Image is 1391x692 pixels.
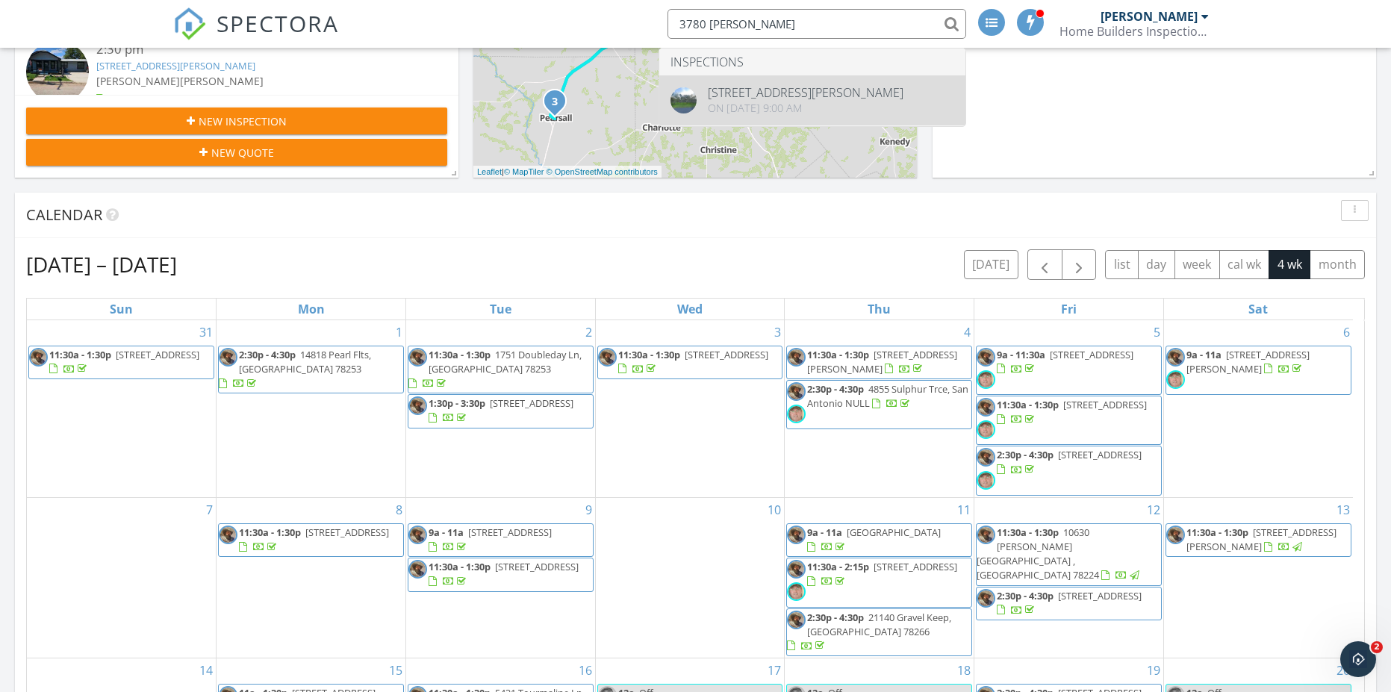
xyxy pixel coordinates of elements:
[765,498,784,522] a: Go to September 10, 2025
[1144,658,1163,682] a: Go to September 19, 2025
[1062,249,1097,280] button: Next
[495,560,579,573] span: [STREET_ADDRESS]
[196,320,216,344] a: Go to August 31, 2025
[977,526,1142,582] a: 11:30a - 1:30p 10630 [PERSON_NAME][GEOGRAPHIC_DATA] , [GEOGRAPHIC_DATA] 78224
[865,299,894,319] a: Thursday
[786,346,972,379] a: 11:30a - 1:30p [STREET_ADDRESS][PERSON_NAME]
[582,498,595,522] a: Go to September 9, 2025
[1371,641,1383,653] span: 2
[29,348,48,367] img: ron_new.jpg
[977,589,995,608] img: ron_new.jpg
[429,348,582,375] span: 1751 Doubleday Ln, [GEOGRAPHIC_DATA] 78253
[874,560,957,573] span: [STREET_ADDRESS]
[429,560,491,573] span: 11:30a - 1:30p
[1334,658,1353,682] a: Go to September 20, 2025
[976,587,1162,620] a: 2:30p - 4:30p [STREET_ADDRESS]
[239,526,389,553] a: 11:30a - 1:30p [STREET_ADDRESS]
[670,87,697,113] img: streetview
[807,560,869,573] span: 11:30a - 2:15p
[997,398,1147,426] a: 11:30a - 1:30p [STREET_ADDRESS]
[997,348,1133,375] a: 9a - 11:30a [STREET_ADDRESS]
[49,348,111,361] span: 11:30a - 1:30p
[1059,24,1209,39] div: Home Builders Inspection Group Structural Analysis
[997,348,1045,361] span: 9a - 11:30a
[405,497,595,658] td: Go to September 9, 2025
[976,523,1162,586] a: 11:30a - 1:30p 10630 [PERSON_NAME][GEOGRAPHIC_DATA] , [GEOGRAPHIC_DATA] 78224
[26,205,102,225] span: Calendar
[219,526,237,544] img: ron_new.jpg
[429,396,573,424] a: 1:30p - 3:30p [STREET_ADDRESS]
[1166,523,1351,557] a: 11:30a - 1:30p [STREET_ADDRESS][PERSON_NAME]
[961,320,974,344] a: Go to September 4, 2025
[597,346,783,379] a: 11:30a - 1:30p [STREET_ADDRESS]
[807,526,842,539] span: 9a - 11a
[429,526,464,539] span: 9a - 11a
[393,498,405,522] a: Go to September 8, 2025
[217,497,406,658] td: Go to September 8, 2025
[1166,526,1185,544] img: ron_new.jpg
[974,320,1164,498] td: Go to September 5, 2025
[618,348,768,375] a: 11:30a - 1:30p [STREET_ADDRESS]
[1058,299,1080,319] a: Friday
[386,658,405,682] a: Go to September 15, 2025
[1334,498,1353,522] a: Go to September 13, 2025
[1186,526,1336,553] a: 11:30a - 1:30p [STREET_ADDRESS][PERSON_NAME]
[487,299,514,319] a: Tuesday
[1144,498,1163,522] a: Go to September 12, 2025
[173,20,339,52] a: SPECTORA
[96,59,255,72] a: [STREET_ADDRESS][PERSON_NAME]
[976,446,1162,495] a: 2:30p - 4:30p [STREET_ADDRESS]
[1340,641,1376,677] iframe: Intercom live chat
[771,320,784,344] a: Go to September 3, 2025
[173,7,206,40] img: The Best Home Inspection Software - Spectora
[977,398,995,417] img: ron_new.jpg
[1186,526,1336,553] span: [STREET_ADDRESS][PERSON_NAME]
[786,523,972,557] a: 9a - 11a [GEOGRAPHIC_DATA]
[685,348,768,361] span: [STREET_ADDRESS]
[977,370,995,389] img: screenshot_20250623_at_114854_2_facebook.png
[239,348,296,361] span: 2:30p - 4:30p
[393,320,405,344] a: Go to September 1, 2025
[807,611,951,638] span: 21140 Gravel Keep, [GEOGRAPHIC_DATA] 78266
[107,299,136,319] a: Sunday
[408,394,594,428] a: 1:30p - 3:30p [STREET_ADDRESS]
[429,348,491,361] span: 11:30a - 1:30p
[408,396,427,415] img: ron_new.jpg
[547,167,658,176] a: © OpenStreetMap contributors
[552,97,558,107] i: 3
[595,497,785,658] td: Go to September 10, 2025
[786,380,972,429] a: 2:30p - 4:30p 4855 Sulphur Trce, San Antonio NULL
[997,448,1054,461] span: 2:30p - 4:30p
[26,249,177,279] h2: [DATE] – [DATE]
[429,526,552,553] a: 9a - 11a [STREET_ADDRESS]
[1219,250,1270,279] button: cal wk
[468,526,552,539] span: [STREET_ADDRESS]
[295,299,328,319] a: Monday
[977,348,995,367] img: ron_new.jpg
[1138,250,1175,279] button: day
[429,396,485,410] span: 1:30p - 3:30p
[26,107,447,134] button: New Inspection
[807,560,957,587] a: 11:30a - 2:15p [STREET_ADDRESS]
[1245,299,1271,319] a: Saturday
[1063,398,1147,411] span: [STREET_ADDRESS]
[964,250,1018,279] button: [DATE]
[618,348,680,361] span: 11:30a - 1:30p
[977,526,995,544] img: ron_new.jpg
[977,448,995,467] img: ron_new.jpg
[1151,320,1163,344] a: Go to September 5, 2025
[1163,497,1353,658] td: Go to September 13, 2025
[708,87,903,99] div: [STREET_ADDRESS][PERSON_NAME]
[708,102,903,114] div: On [DATE] 9:00 am
[787,611,806,629] img: ron_new.jpg
[807,348,957,375] a: 11:30a - 1:30p [STREET_ADDRESS][PERSON_NAME]
[997,589,1054,602] span: 2:30p - 4:30p
[28,346,214,379] a: 11:30a - 1:30p [STREET_ADDRESS]
[576,658,595,682] a: Go to September 16, 2025
[847,526,941,539] span: [GEOGRAPHIC_DATA]
[96,40,412,59] div: 2:30 pm
[473,166,662,178] div: |
[787,611,951,652] a: 2:30p - 4:30p 21140 Gravel Keep, [GEOGRAPHIC_DATA] 78266
[408,558,594,591] a: 11:30a - 1:30p [STREET_ADDRESS]
[219,348,237,367] img: ron_new.jpg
